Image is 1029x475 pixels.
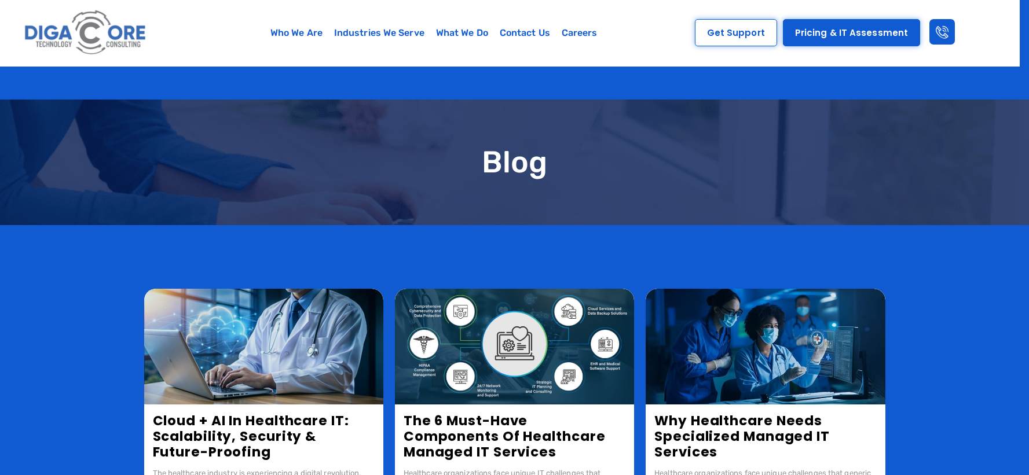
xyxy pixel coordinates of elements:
[494,20,556,46] a: Contact Us
[695,19,777,46] a: Get Support
[783,19,920,46] a: Pricing & IT Assessment
[654,411,830,461] a: Why Healthcare Needs Specialized Managed IT Services
[144,289,383,404] img: Cloud + AI in healthcare IT
[265,20,328,46] a: Who We Are
[707,28,765,37] span: Get Support
[153,411,349,461] a: Cloud + AI in Healthcare IT: Scalability, Security & Future-Proofing
[144,146,885,179] h1: Blog
[21,6,150,60] img: Digacore logo 1
[202,20,666,46] nav: Menu
[328,20,430,46] a: Industries We Serve
[556,20,603,46] a: Careers
[404,411,606,461] a: The 6 Must-Have Components of Healthcare Managed IT Services
[395,289,634,404] img: 6 Key Components of Healthcare Managed IT Services
[646,289,885,404] img: Why Healthcare Needs Specialized Managed IT Services
[430,20,494,46] a: What We Do
[795,28,908,37] span: Pricing & IT Assessment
